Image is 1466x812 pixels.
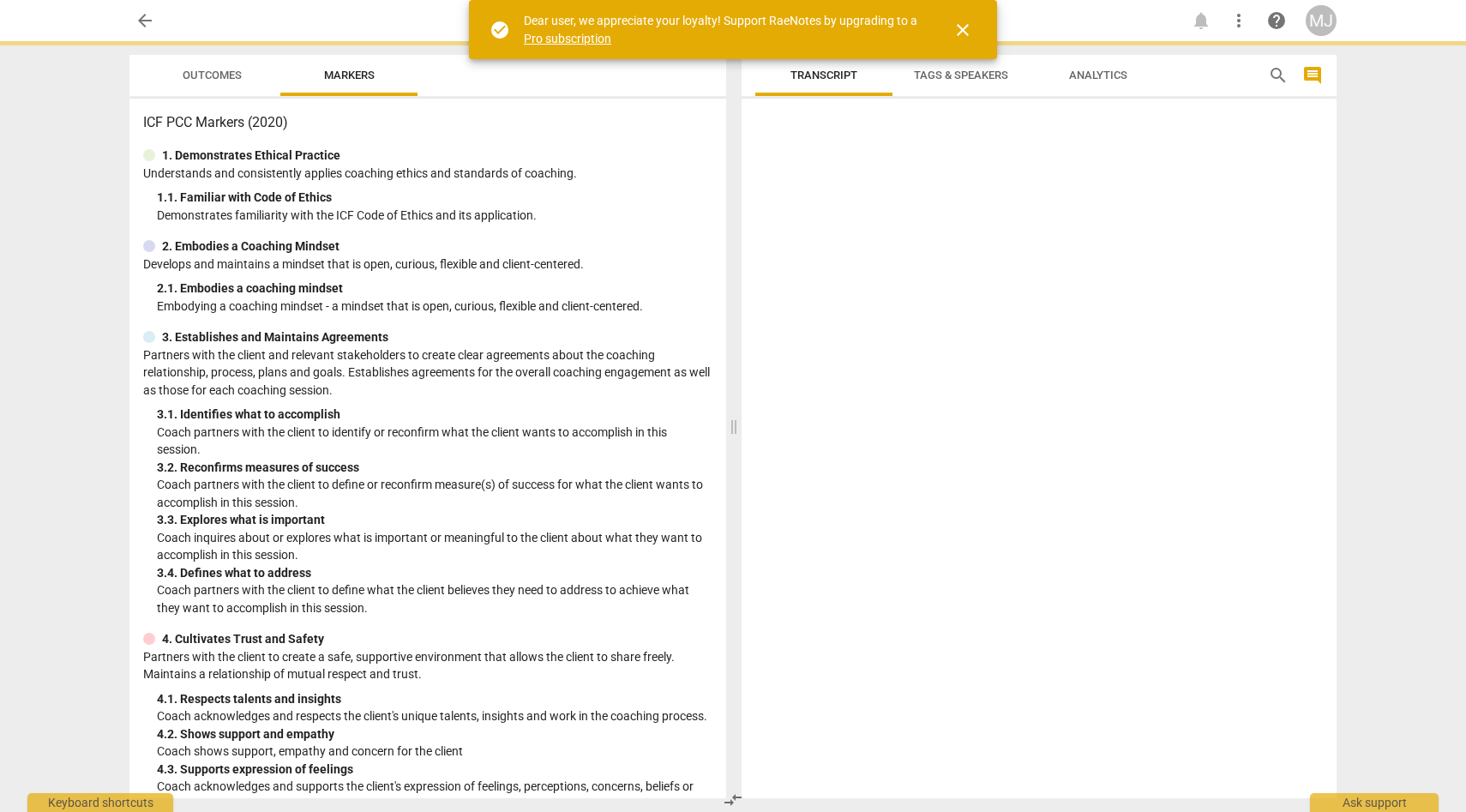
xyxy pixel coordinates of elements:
p: Demonstrates familiarity with the ICF Code of Ethics and its application. [157,207,712,225]
span: Analytics [1069,69,1127,81]
div: 4. 2. Shows support and empathy [157,725,712,743]
div: 1. 1. Familiar with Code of Ethics [157,189,712,207]
p: Coach partners with the client to identify or reconfirm what the client wants to accomplish in th... [157,424,712,459]
span: more_vert [1229,10,1249,31]
p: Develops and maintains a mindset that is open, curious, flexible and client-centered. [143,256,712,274]
p: Coach shows support, empathy and concern for the client [157,743,712,761]
p: 2. Embodies a Coaching Mindset [162,238,339,256]
span: close [952,20,973,40]
div: 2. 1. Embodies a coaching mindset [157,280,712,298]
div: Ask support [1310,793,1439,812]
span: check_circle [490,20,510,40]
button: Search [1265,62,1292,89]
div: Keyboard shortcuts [27,793,173,812]
p: 4. Cultivates Trust and Safety [162,630,324,648]
p: Partners with the client and relevant stakeholders to create clear agreements about the coaching ... [143,346,712,400]
button: Show/Hide comments [1299,62,1326,89]
span: arrow_back [135,10,155,31]
div: 3. 2. Reconfirms measures of success [157,459,712,477]
span: comment [1302,65,1323,86]
h3: ICF PCC Markers (2020) [143,112,712,133]
p: Partners with the client to create a safe, supportive environment that allows the client to share... [143,648,712,683]
a: Pro subscription [524,32,611,45]
p: Understands and consistently applies coaching ethics and standards of coaching. [143,165,712,183]
span: Tags & Speakers [914,69,1008,81]
div: 4. 3. Supports expression of feelings [157,761,712,779]
p: Embodying a coaching mindset - a mindset that is open, curious, flexible and client-centered. [157,298,712,316]
span: Markers [324,69,375,81]
button: Close [942,9,983,51]
span: Transcript [790,69,857,81]
p: 1. Demonstrates Ethical Practice [162,147,340,165]
p: Coach inquires about or explores what is important or meaningful to the client about what they wa... [157,529,712,564]
p: Coach partners with the client to define what the client believes they need to address to achieve... [157,581,712,617]
button: MJ [1306,5,1337,36]
a: Help [1261,5,1292,36]
div: Dear user, we appreciate your loyalty! Support RaeNotes by upgrading to a [524,12,922,47]
p: Coach partners with the client to define or reconfirm measure(s) of success for what the client w... [157,476,712,511]
span: Outcomes [183,69,242,81]
p: 3. Establishes and Maintains Agreements [162,328,388,346]
div: 3. 3. Explores what is important [157,511,712,529]
div: 3. 4. Defines what to address [157,564,712,582]
span: compare_arrows [723,790,743,810]
div: 4. 1. Respects talents and insights [157,690,712,708]
p: Coach acknowledges and respects the client's unique talents, insights and work in the coaching pr... [157,707,712,725]
span: search [1268,65,1289,86]
span: help [1266,10,1287,31]
div: 3. 1. Identifies what to accomplish [157,406,712,424]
